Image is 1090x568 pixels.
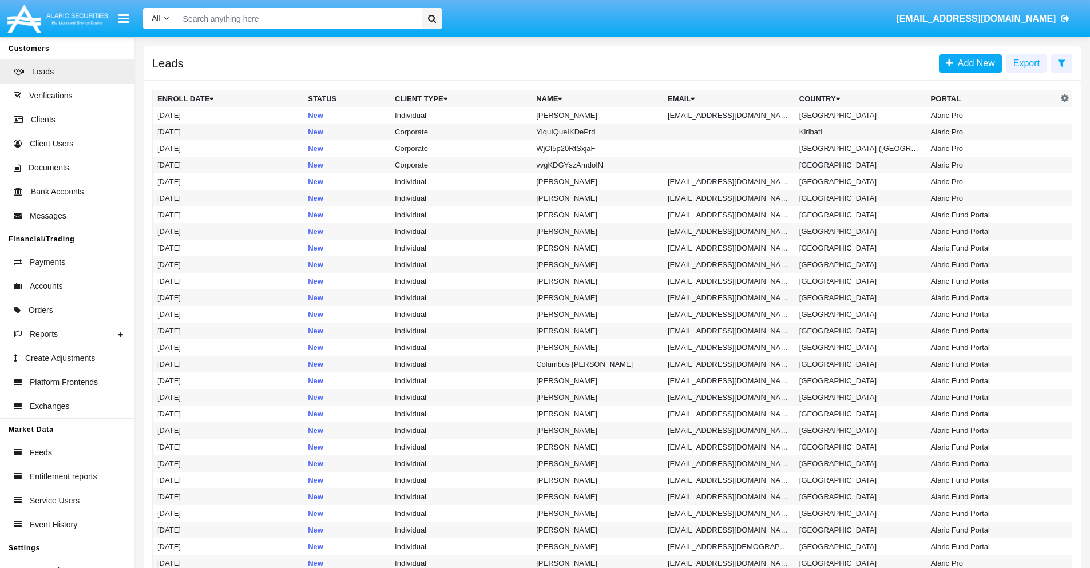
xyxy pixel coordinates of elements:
[303,124,390,140] td: New
[303,406,390,422] td: New
[303,107,390,124] td: New
[795,389,926,406] td: [GEOGRAPHIC_DATA]
[795,406,926,422] td: [GEOGRAPHIC_DATA]
[153,306,304,323] td: [DATE]
[532,306,663,323] td: [PERSON_NAME]
[153,107,304,124] td: [DATE]
[532,107,663,124] td: [PERSON_NAME]
[532,356,663,372] td: Columbus [PERSON_NAME]
[795,173,926,190] td: [GEOGRAPHIC_DATA]
[390,273,532,289] td: Individual
[153,389,304,406] td: [DATE]
[795,124,926,140] td: Kiribati
[29,90,72,102] span: Verifications
[926,256,1058,273] td: Alaric Fund Portal
[303,323,390,339] td: New
[29,304,53,316] span: Orders
[390,223,532,240] td: Individual
[30,519,77,531] span: Event History
[303,339,390,356] td: New
[390,505,532,522] td: Individual
[303,256,390,273] td: New
[303,90,390,108] th: Status
[152,14,161,23] span: All
[390,256,532,273] td: Individual
[926,124,1058,140] td: Alaric Pro
[29,162,69,174] span: Documents
[795,289,926,306] td: [GEOGRAPHIC_DATA]
[153,289,304,306] td: [DATE]
[663,289,795,306] td: [EMAIL_ADDRESS][DOMAIN_NAME]
[153,157,304,173] td: [DATE]
[390,406,532,422] td: Individual
[390,323,532,339] td: Individual
[153,538,304,555] td: [DATE]
[663,505,795,522] td: [EMAIL_ADDRESS][DOMAIN_NAME]
[926,206,1058,223] td: Alaric Fund Portal
[663,356,795,372] td: [EMAIL_ADDRESS][DOMAIN_NAME]
[795,439,926,455] td: [GEOGRAPHIC_DATA]
[926,289,1058,306] td: Alaric Fund Portal
[30,138,73,150] span: Client Users
[926,140,1058,157] td: Alaric Pro
[663,439,795,455] td: [EMAIL_ADDRESS][DOMAIN_NAME]
[390,124,532,140] td: Corporate
[532,439,663,455] td: [PERSON_NAME]
[926,372,1058,389] td: Alaric Fund Portal
[390,472,532,488] td: Individual
[532,173,663,190] td: [PERSON_NAME]
[532,140,663,157] td: WjCI5p20RtSxjaF
[926,439,1058,455] td: Alaric Fund Portal
[153,522,304,538] td: [DATE]
[152,59,184,68] h5: Leads
[303,273,390,289] td: New
[926,90,1058,108] th: Portal
[663,173,795,190] td: [EMAIL_ADDRESS][DOMAIN_NAME]
[303,223,390,240] td: New
[153,505,304,522] td: [DATE]
[153,356,304,372] td: [DATE]
[532,289,663,306] td: [PERSON_NAME]
[303,389,390,406] td: New
[532,422,663,439] td: [PERSON_NAME]
[30,400,69,412] span: Exchanges
[795,372,926,389] td: [GEOGRAPHIC_DATA]
[532,157,663,173] td: vvgKDGYszAmdoIN
[303,372,390,389] td: New
[153,323,304,339] td: [DATE]
[795,107,926,124] td: [GEOGRAPHIC_DATA]
[6,2,110,35] img: Logo image
[390,488,532,505] td: Individual
[926,190,1058,206] td: Alaric Pro
[532,240,663,256] td: [PERSON_NAME]
[926,488,1058,505] td: Alaric Fund Portal
[926,422,1058,439] td: Alaric Fund Portal
[303,206,390,223] td: New
[153,240,304,256] td: [DATE]
[795,422,926,439] td: [GEOGRAPHIC_DATA]
[926,273,1058,289] td: Alaric Fund Portal
[795,273,926,289] td: [GEOGRAPHIC_DATA]
[532,223,663,240] td: [PERSON_NAME]
[303,439,390,455] td: New
[30,210,66,222] span: Messages
[153,488,304,505] td: [DATE]
[532,190,663,206] td: [PERSON_NAME]
[1013,58,1040,68] span: Export
[663,323,795,339] td: [EMAIL_ADDRESS][DOMAIN_NAME]
[30,495,80,507] span: Service Users
[532,339,663,356] td: [PERSON_NAME]
[303,505,390,522] td: New
[926,157,1058,173] td: Alaric Pro
[663,488,795,505] td: [EMAIL_ADDRESS][DOMAIN_NAME]
[153,372,304,389] td: [DATE]
[795,339,926,356] td: [GEOGRAPHIC_DATA]
[303,190,390,206] td: New
[926,223,1058,240] td: Alaric Fund Portal
[30,471,97,483] span: Entitlement reports
[31,186,84,198] span: Bank Accounts
[795,522,926,538] td: [GEOGRAPHIC_DATA]
[30,280,63,292] span: Accounts
[532,256,663,273] td: [PERSON_NAME]
[953,58,995,68] span: Add New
